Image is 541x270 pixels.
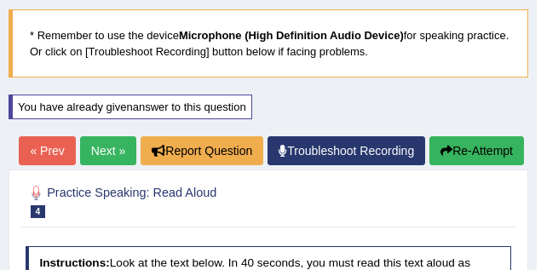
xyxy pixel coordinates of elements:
[19,136,75,165] a: « Prev
[141,136,263,165] button: Report Question
[80,136,136,165] a: Next »
[9,95,252,119] div: You have already given answer to this question
[179,29,404,42] b: Microphone (High Definition Audio Device)
[26,182,327,218] h2: Practice Speaking: Read Aloud
[31,205,46,218] span: 4
[429,136,524,165] button: Re-Attempt
[268,136,425,165] a: Troubleshoot Recording
[39,256,109,269] b: Instructions:
[9,9,528,78] blockquote: * Remember to use the device for speaking practice. Or click on [Troubleshoot Recording] button b...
